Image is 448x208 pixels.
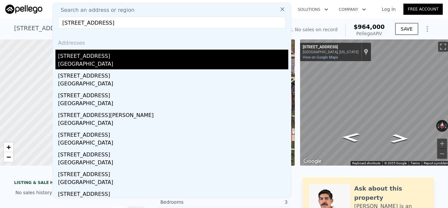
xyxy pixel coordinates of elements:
[354,30,385,37] div: Pellego ARV
[58,178,288,188] div: [GEOGRAPHIC_DATA]
[58,159,288,168] div: [GEOGRAPHIC_DATA]
[14,187,145,198] div: No sales history record for this property.
[224,199,288,205] div: 3
[303,55,338,59] a: View on Google Maps
[58,188,288,198] div: [STREET_ADDRESS]
[5,5,42,14] img: Pellego
[160,199,224,205] div: Bedrooms
[354,23,385,30] span: $964,000
[303,50,358,54] div: [GEOGRAPHIC_DATA], [US_STATE]
[4,152,13,162] a: Zoom out
[334,4,371,15] button: Company
[58,168,288,178] div: [STREET_ADDRESS]
[403,4,443,15] a: Free Account
[302,157,323,166] img: Google
[411,161,420,165] a: Terms (opens in new tab)
[437,149,447,159] button: Zoom out
[58,148,288,159] div: [STREET_ADDRESS]
[302,157,323,166] a: Open this area in Google Maps (opens a new window)
[58,128,288,139] div: [STREET_ADDRESS]
[395,23,418,35] button: SAVE
[421,22,434,35] button: Show Options
[58,100,288,109] div: [GEOGRAPHIC_DATA]
[58,119,288,128] div: [GEOGRAPHIC_DATA]
[438,42,448,52] button: Toggle fullscreen view
[293,4,334,15] button: Solutions
[354,184,427,202] div: Ask about this property
[14,180,145,187] div: LISTING & SALE HISTORY
[384,161,407,165] span: © 2025 Google
[268,26,337,33] div: Off Market. No sales on record
[335,131,367,144] path: Go East, W 78th Pl
[58,69,288,80] div: [STREET_ADDRESS]
[436,120,440,132] button: Rotate counterclockwise
[55,34,288,50] div: Addresses
[58,60,288,69] div: [GEOGRAPHIC_DATA]
[303,45,358,50] div: [STREET_ADDRESS]
[7,153,11,161] span: −
[58,50,288,60] div: [STREET_ADDRESS]
[7,143,11,151] span: +
[14,24,171,33] div: [STREET_ADDRESS] , [GEOGRAPHIC_DATA] , CA 90043
[374,6,403,12] a: Log In
[364,48,368,56] a: Show location on map
[437,139,447,149] button: Zoom in
[58,89,288,100] div: [STREET_ADDRESS]
[58,17,286,29] input: Enter an address, city, region, neighborhood or zip code
[383,132,416,145] path: Go West, W 78th Pl
[58,109,288,119] div: [STREET_ADDRESS][PERSON_NAME]
[439,120,445,132] button: Reset the view
[58,80,288,89] div: [GEOGRAPHIC_DATA]
[55,6,134,14] span: Search an address or region
[352,161,380,166] button: Keyboard shortcuts
[4,142,13,152] a: Zoom in
[444,120,448,132] button: Rotate clockwise
[58,139,288,148] div: [GEOGRAPHIC_DATA]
